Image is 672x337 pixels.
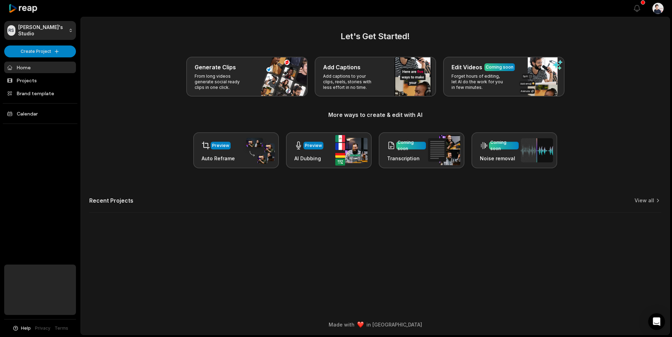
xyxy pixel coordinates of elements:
[323,73,377,90] p: Add captions to your clips, reels, stories with less effort in no time.
[398,139,425,152] div: Coming soon
[7,25,15,36] div: RS
[195,73,249,90] p: From long videos generate social ready clips in one click.
[21,325,31,331] span: Help
[4,75,76,86] a: Projects
[202,155,235,162] h3: Auto Reframe
[12,325,31,331] button: Help
[305,142,322,149] div: Preview
[521,138,553,162] img: noise_removal.png
[451,73,506,90] p: Forget hours of editing, let AI do the work for you in few minutes.
[635,197,654,204] a: View all
[357,322,364,328] img: heart emoji
[323,63,360,71] h3: Add Captions
[4,45,76,57] button: Create Project
[335,135,367,166] img: ai_dubbing.png
[89,111,661,119] h3: More ways to create & edit with AI
[428,135,460,165] img: transcription.png
[486,64,513,70] div: Coming soon
[195,63,236,71] h3: Generate Clips
[89,197,133,204] h2: Recent Projects
[4,62,76,73] a: Home
[212,142,229,149] div: Preview
[490,139,517,152] div: Coming soon
[35,325,50,331] a: Privacy
[294,155,323,162] h3: AI Dubbing
[480,155,519,162] h3: Noise removal
[451,63,482,71] h3: Edit Videos
[387,155,426,162] h3: Transcription
[89,30,661,43] h2: Let's Get Started!
[243,137,275,164] img: auto_reframe.png
[55,325,68,331] a: Terms
[648,313,665,330] div: Open Intercom Messenger
[4,108,76,119] a: Calendar
[4,87,76,99] a: Brand template
[87,321,663,328] div: Made with in [GEOGRAPHIC_DATA]
[18,24,66,37] p: [PERSON_NAME]'s Studio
